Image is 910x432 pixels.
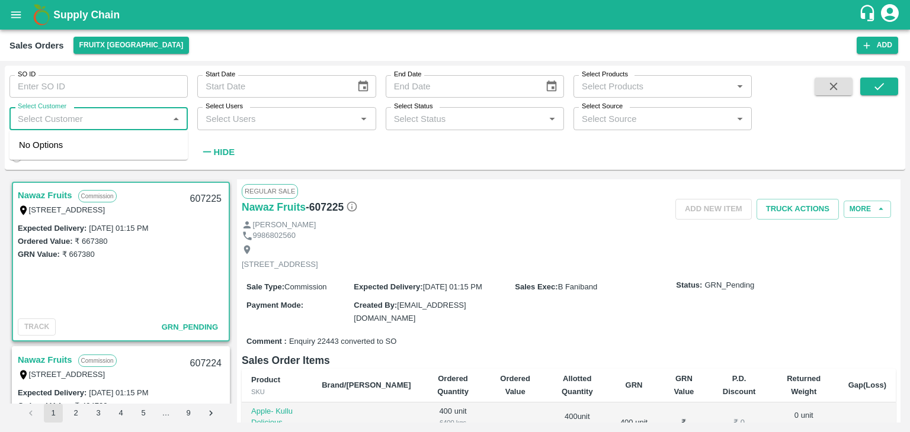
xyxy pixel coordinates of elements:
b: Supply Chain [53,9,120,21]
a: Nawaz Fruits [18,352,72,367]
button: open drawer [2,1,30,28]
div: account of current user [879,2,901,27]
a: Supply Chain [53,7,858,23]
b: Ordered Quantity [437,374,469,396]
p: [STREET_ADDRESS] [242,259,318,270]
label: Start Date [206,70,235,79]
label: [STREET_ADDRESS] [29,370,105,379]
b: GRN Value [674,374,694,396]
div: … [156,408,175,419]
label: Comment : [246,336,287,347]
b: P.D. Discount [723,374,756,396]
span: Enquiry 22443 converted to SO [289,336,396,347]
label: Expected Delivery : [18,388,86,397]
label: Payment Mode : [246,301,303,310]
label: Expected Delivery : [18,224,86,233]
div: SKU [251,386,303,397]
button: Go to next page [201,404,220,423]
button: Go to page 3 [89,404,108,423]
label: Select Source [582,102,623,111]
button: Add [857,37,898,54]
div: Sales Orders [9,38,64,53]
button: Go to page 9 [179,404,198,423]
button: More [844,201,891,218]
b: Allotted Quantity [562,374,593,396]
div: 607224 [183,350,229,378]
button: Open [356,111,371,127]
h6: Sales Order Items [242,352,896,369]
button: Choose date [540,75,563,98]
label: Ordered Value: [18,401,72,410]
b: Gap(Loss) [848,381,886,389]
span: [DATE] 01:15 PM [423,282,482,291]
button: Go to page 2 [66,404,85,423]
input: Select Products [577,79,729,94]
input: Select Customer [13,111,165,126]
p: Commission [78,354,117,367]
label: ₹ 494700 [75,401,107,410]
button: Go to page 4 [111,404,130,423]
b: Ordered Value [500,374,530,396]
button: Open [732,111,748,127]
span: Commission [284,282,327,291]
input: Start Date [197,75,347,98]
label: Sales Exec : [515,282,557,291]
label: GRN Value: [18,250,60,259]
strong: Hide [214,147,235,157]
span: GRN_Pending [704,280,754,291]
label: Sale Type : [246,282,284,291]
button: Go to page 5 [134,404,153,423]
label: Created By : [354,301,397,310]
label: SO ID [18,70,36,79]
p: Apple- Kullu Delicious [251,406,303,428]
input: Select Source [577,111,729,126]
span: Regular Sale [242,184,298,198]
span: GRN_Pending [162,323,218,331]
label: Select Products [582,70,628,79]
label: Ordered Value: [18,237,72,246]
button: Open [544,111,560,127]
b: GRN [626,381,643,389]
button: page 1 [44,404,63,423]
label: End Date [394,70,421,79]
label: Select Users [206,102,243,111]
p: Commission [78,190,117,202]
button: Choose date [352,75,374,98]
button: Hide [197,142,238,162]
p: 9986802560 [253,230,296,241]
input: Enter SO ID [9,75,188,98]
h6: - 607225 [306,199,358,215]
img: logo [30,3,53,27]
span: No Options [19,140,63,150]
button: Select DC [73,37,190,54]
div: 0 Kg [778,421,829,432]
input: End Date [386,75,536,98]
b: Brand/[PERSON_NAME] [322,381,411,389]
label: [DATE] 01:15 PM [89,224,148,233]
button: Truck Actions [757,199,839,220]
button: Close [168,111,184,127]
label: ₹ 667380 [75,237,107,246]
div: ₹ 0 [719,417,759,428]
a: Nawaz Fruits [18,188,72,203]
button: Open [732,79,748,94]
label: ₹ 667380 [62,250,95,259]
div: 607225 [183,185,229,213]
label: Select Status [394,102,433,111]
span: [EMAIL_ADDRESS][DOMAIN_NAME] [354,301,466,323]
span: B Faniband [558,282,598,291]
label: Status: [676,280,702,291]
nav: pagination navigation [20,404,222,423]
input: Select Users [201,111,353,126]
div: customer-support [858,4,879,25]
a: Nawaz Fruits [242,199,306,215]
label: Expected Delivery : [354,282,422,291]
label: [DATE] 01:15 PM [89,388,148,397]
b: Returned Weight [787,374,821,396]
input: Select Status [389,111,541,126]
label: [STREET_ADDRESS] [29,205,105,214]
label: Select Customer [18,102,66,111]
b: Product [251,375,280,384]
p: [PERSON_NAME] [253,220,316,231]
